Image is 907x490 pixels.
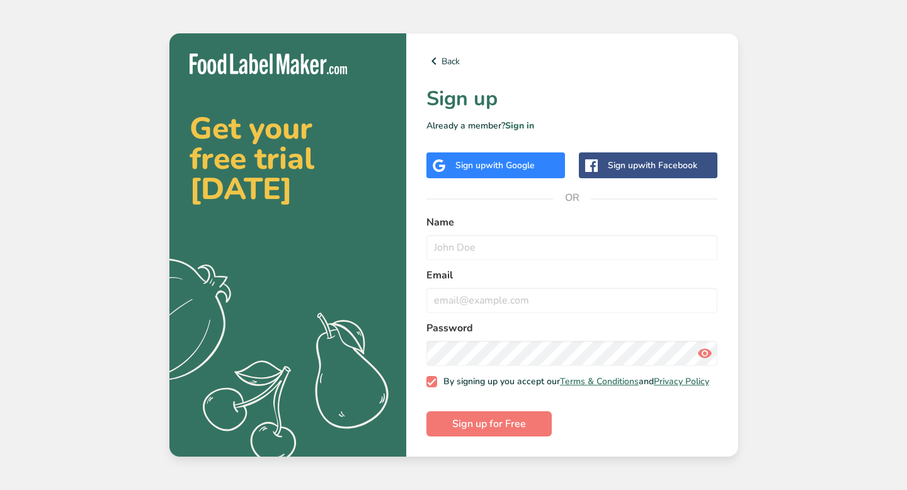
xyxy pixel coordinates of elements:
[190,113,386,204] h2: Get your free trial [DATE]
[608,159,697,172] div: Sign up
[426,215,718,230] label: Name
[426,321,718,336] label: Password
[426,235,718,260] input: John Doe
[426,411,552,436] button: Sign up for Free
[426,268,718,283] label: Email
[455,159,535,172] div: Sign up
[560,375,639,387] a: Terms & Conditions
[654,375,709,387] a: Privacy Policy
[505,120,534,132] a: Sign in
[190,54,347,74] img: Food Label Maker
[426,288,718,313] input: email@example.com
[452,416,526,431] span: Sign up for Free
[638,159,697,171] span: with Facebook
[426,54,718,69] a: Back
[486,159,535,171] span: with Google
[553,179,591,217] span: OR
[437,376,709,387] span: By signing up you accept our and
[426,84,718,114] h1: Sign up
[426,119,718,132] p: Already a member?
